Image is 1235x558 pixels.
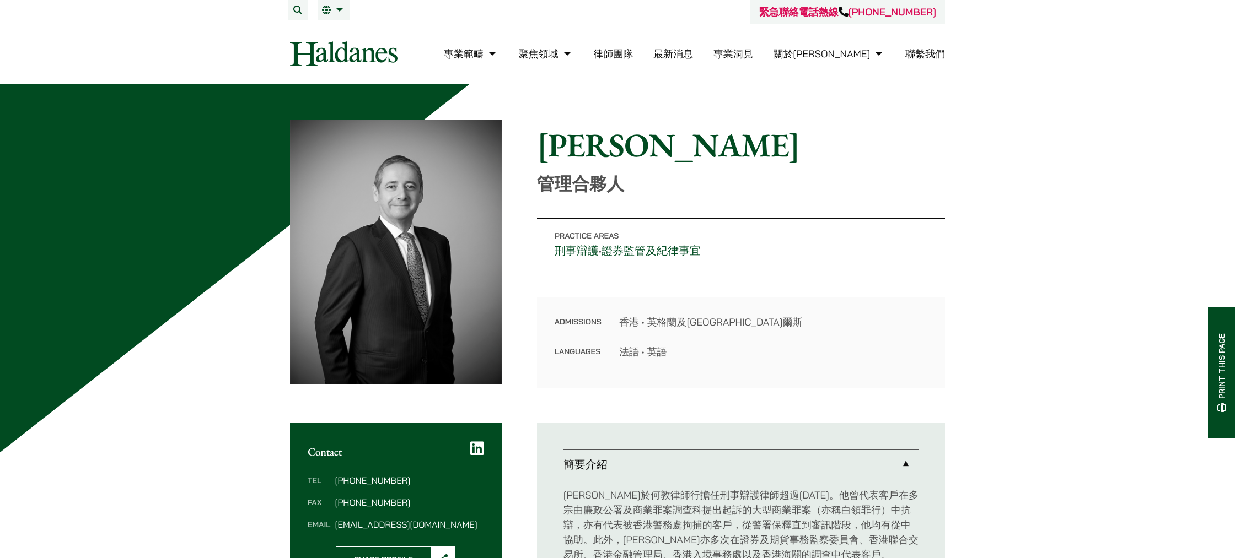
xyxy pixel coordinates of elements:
[519,47,573,60] a: 聚焦領域
[653,47,693,60] a: 最新消息
[290,41,398,66] img: Logo of Haldanes
[470,441,484,456] a: LinkedIn
[335,498,484,507] dd: [PHONE_NUMBER]
[308,476,330,498] dt: Tel
[335,476,484,485] dd: [PHONE_NUMBER]
[555,231,619,241] span: Practice Areas
[905,47,945,60] a: 聯繫我們
[537,125,945,165] h1: [PERSON_NAME]
[602,243,701,258] a: 證券監管及紀律事宜
[537,218,945,268] p: •
[555,344,602,359] dt: Languages
[773,47,885,60] a: 關於何敦
[563,450,919,479] a: 簡要介紹
[444,47,498,60] a: 專業範疇
[555,315,602,344] dt: Admissions
[308,520,330,529] dt: Email
[593,47,633,60] a: 律師團隊
[555,243,599,258] a: 刑事辯護
[537,174,945,194] p: 管理合夥人
[713,47,753,60] a: 專業洞見
[335,520,484,529] dd: [EMAIL_ADDRESS][DOMAIN_NAME]
[759,6,936,18] a: 緊急聯絡電話熱線[PHONE_NUMBER]
[308,498,330,520] dt: Fax
[308,445,484,458] h2: Contact
[322,6,346,14] a: 繁
[619,315,927,329] dd: 香港 • 英格蘭及[GEOGRAPHIC_DATA]爾斯
[619,344,927,359] dd: 法語 • 英語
